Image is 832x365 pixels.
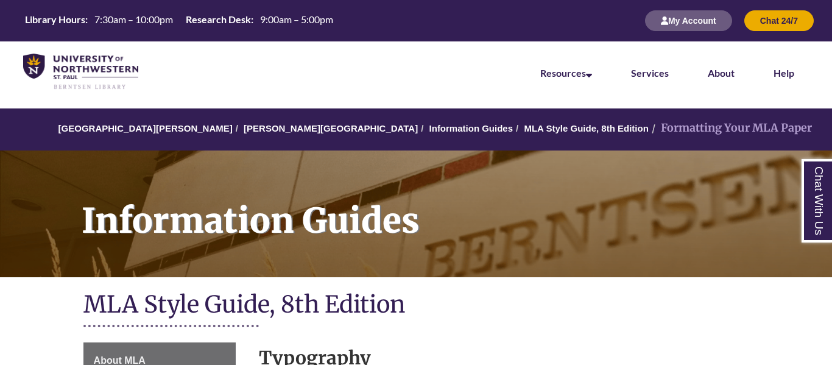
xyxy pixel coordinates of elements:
[524,123,648,133] a: MLA Style Guide, 8th Edition
[649,119,812,137] li: Formatting Your MLA Paper
[83,289,749,322] h1: MLA Style Guide, 8th Edition
[645,10,732,31] button: My Account
[645,15,732,26] a: My Account
[540,67,592,79] a: Resources
[708,67,735,79] a: About
[744,15,814,26] a: Chat 24/7
[68,151,832,261] h1: Information Guides
[631,67,669,79] a: Services
[744,10,814,31] button: Chat 24/7
[23,54,138,90] img: UNWSP Library Logo
[20,13,90,26] th: Library Hours:
[429,123,513,133] a: Information Guides
[774,67,794,79] a: Help
[244,123,418,133] a: [PERSON_NAME][GEOGRAPHIC_DATA]
[20,13,338,29] a: Hours Today
[20,13,338,28] table: Hours Today
[58,123,233,133] a: [GEOGRAPHIC_DATA][PERSON_NAME]
[260,13,333,25] span: 9:00am – 5:00pm
[94,13,173,25] span: 7:30am – 10:00pm
[181,13,255,26] th: Research Desk:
